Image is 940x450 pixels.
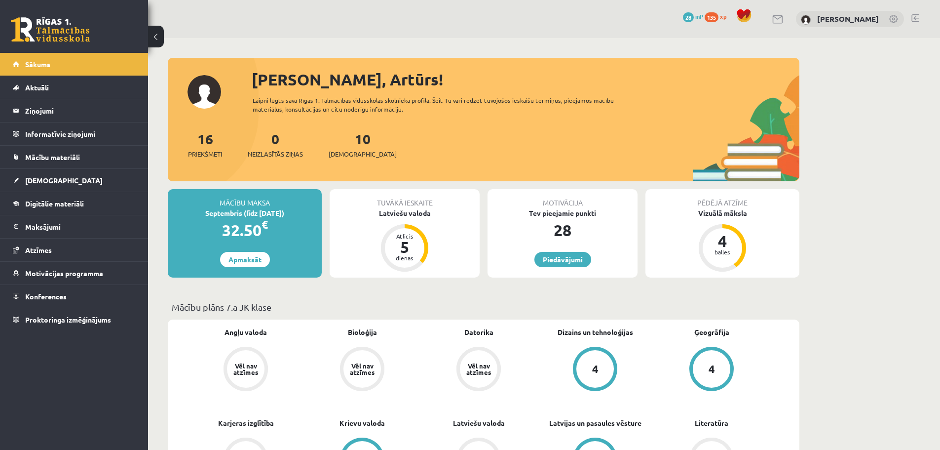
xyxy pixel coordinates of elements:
[25,83,49,92] span: Aktuāli
[464,327,493,337] a: Datorika
[220,252,270,267] a: Apmaksāt
[13,76,136,99] a: Aktuāli
[645,208,799,218] div: Vizuālā māksla
[13,53,136,76] a: Sākums
[653,347,770,393] a: 4
[488,208,638,218] div: Tev pieejamie punkti
[225,327,267,337] a: Angļu valoda
[13,146,136,168] a: Mācību materiāli
[329,130,397,159] a: 10[DEMOGRAPHIC_DATA]
[25,123,136,145] legend: Informatīvie ziņojumi
[534,252,591,267] a: Piedāvājumi
[13,215,136,238] a: Maksājumi
[25,176,103,185] span: [DEMOGRAPHIC_DATA]
[537,347,653,393] a: 4
[248,149,303,159] span: Neizlasītās ziņas
[253,96,632,114] div: Laipni lūgts savā Rīgas 1. Tālmācības vidusskolas skolnieka profilā. Šeit Tu vari redzēt tuvojošo...
[25,269,103,278] span: Motivācijas programma
[168,189,322,208] div: Mācību maksa
[817,14,879,24] a: [PERSON_NAME]
[420,347,537,393] a: Vēl nav atzīmes
[13,262,136,285] a: Motivācijas programma
[330,189,480,208] div: Tuvākā ieskaite
[488,189,638,208] div: Motivācija
[25,99,136,122] legend: Ziņojumi
[13,169,136,192] a: [DEMOGRAPHIC_DATA]
[339,418,385,428] a: Krievu valoda
[25,60,50,69] span: Sākums
[645,189,799,208] div: Pēdējā atzīme
[465,363,492,375] div: Vēl nav atzīmes
[453,418,505,428] a: Latviešu valoda
[549,418,641,428] a: Latvijas un pasaules vēsture
[13,123,136,145] a: Informatīvie ziņojumi
[218,418,274,428] a: Karjeras izglītība
[708,249,737,255] div: balles
[709,364,715,374] div: 4
[252,68,799,91] div: [PERSON_NAME], Artūrs!
[188,347,304,393] a: Vēl nav atzīmes
[348,327,377,337] a: Bioloģija
[13,308,136,331] a: Proktoringa izmēģinājums
[11,17,90,42] a: Rīgas 1. Tālmācības vidusskola
[13,192,136,215] a: Digitālie materiāli
[330,208,480,218] div: Latviešu valoda
[683,12,694,22] span: 28
[304,347,420,393] a: Vēl nav atzīmes
[705,12,718,22] span: 135
[330,208,480,273] a: Latviešu valoda Atlicis 5 dienas
[708,233,737,249] div: 4
[592,364,599,374] div: 4
[705,12,731,20] a: 135 xp
[390,233,419,239] div: Atlicis
[390,239,419,255] div: 5
[13,99,136,122] a: Ziņojumi
[25,315,111,324] span: Proktoringa izmēģinājums
[645,208,799,273] a: Vizuālā māksla 4 balles
[390,255,419,261] div: dienas
[168,208,322,218] div: Septembris (līdz [DATE])
[25,245,52,254] span: Atzīmes
[558,327,633,337] a: Dizains un tehnoloģijas
[188,149,222,159] span: Priekšmeti
[25,215,136,238] legend: Maksājumi
[25,153,80,162] span: Mācību materiāli
[248,130,303,159] a: 0Neizlasītās ziņas
[694,327,729,337] a: Ģeogrāfija
[801,15,811,25] img: Artūrs Šefanovskis
[172,300,795,314] p: Mācību plāns 7.a JK klase
[262,217,268,232] span: €
[329,149,397,159] span: [DEMOGRAPHIC_DATA]
[488,218,638,242] div: 28
[188,130,222,159] a: 16Priekšmeti
[720,12,726,20] span: xp
[695,12,703,20] span: mP
[13,239,136,261] a: Atzīmes
[348,363,376,375] div: Vēl nav atzīmes
[232,363,260,375] div: Vēl nav atzīmes
[683,12,703,20] a: 28 mP
[13,285,136,308] a: Konferences
[25,199,84,208] span: Digitālie materiāli
[168,218,322,242] div: 32.50
[695,418,728,428] a: Literatūra
[25,292,67,301] span: Konferences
